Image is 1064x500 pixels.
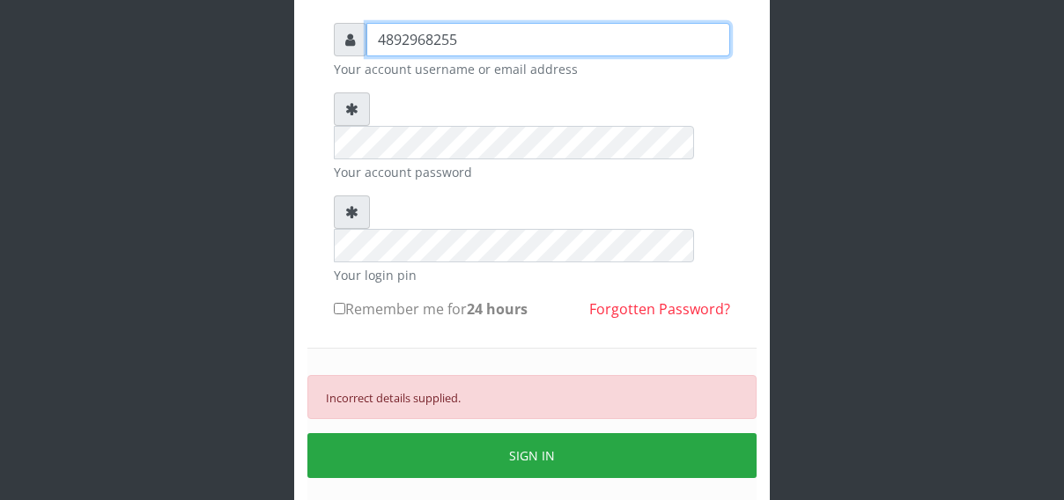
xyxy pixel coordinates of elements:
[307,433,757,478] button: SIGN IN
[334,266,730,284] small: Your login pin
[326,390,461,406] small: Incorrect details supplied.
[589,299,730,319] a: Forgotten Password?
[334,60,730,78] small: Your account username or email address
[366,23,730,56] input: Username or email address
[334,298,528,320] label: Remember me for
[467,299,528,319] b: 24 hours
[334,303,345,314] input: Remember me for24 hours
[334,163,730,181] small: Your account password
